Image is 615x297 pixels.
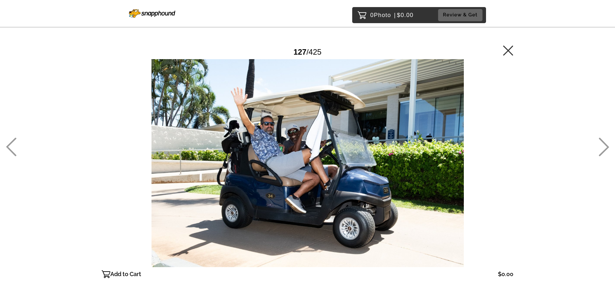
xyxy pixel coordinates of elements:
[438,9,484,21] a: Review & Get
[374,10,391,20] span: Photo
[394,12,396,18] span: |
[294,48,307,56] span: 127
[294,45,322,59] div: /
[438,9,482,21] button: Review & Get
[498,269,513,279] p: $0.00
[129,9,175,18] img: Snapphound Logo
[308,48,321,56] span: 425
[370,10,414,20] p: 0 $0.00
[110,269,141,279] p: Add to Cart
